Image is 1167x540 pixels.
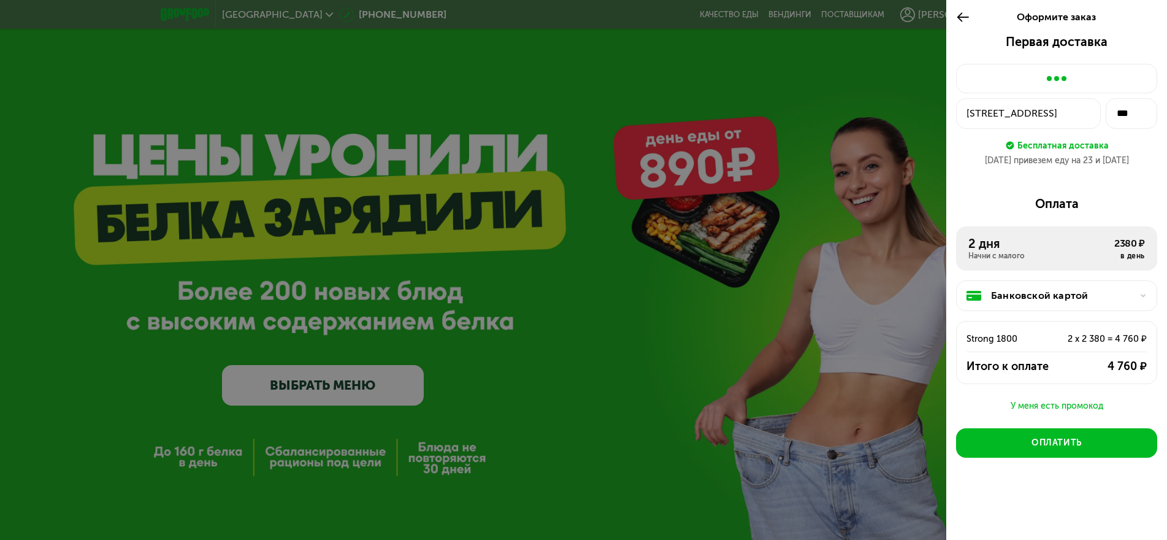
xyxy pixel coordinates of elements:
[968,251,1114,261] div: Начни с малого
[966,331,1039,346] div: Strong 1800
[1017,11,1096,23] span: Оформите заказ
[966,106,1090,121] div: [STREET_ADDRESS]
[956,34,1157,49] div: Первая доставка
[956,155,1157,167] div: [DATE] привезем еду на 23 и [DATE]
[956,428,1157,458] button: Оплатить
[1114,236,1145,251] div: 2380 ₽
[956,399,1157,414] button: У меня есть промокод
[1066,359,1147,374] div: 4 760 ₽
[956,98,1101,129] button: [STREET_ADDRESS]
[1031,437,1082,449] div: Оплатить
[1039,331,1147,346] div: 2 x 2 380 = 4 760 ₽
[966,359,1066,374] div: Итого к оплате
[991,288,1132,303] div: Банковской картой
[1017,139,1109,152] div: Бесплатная доставка
[956,196,1157,211] div: Оплата
[1114,251,1145,261] div: в день
[968,236,1114,251] div: 2 дня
